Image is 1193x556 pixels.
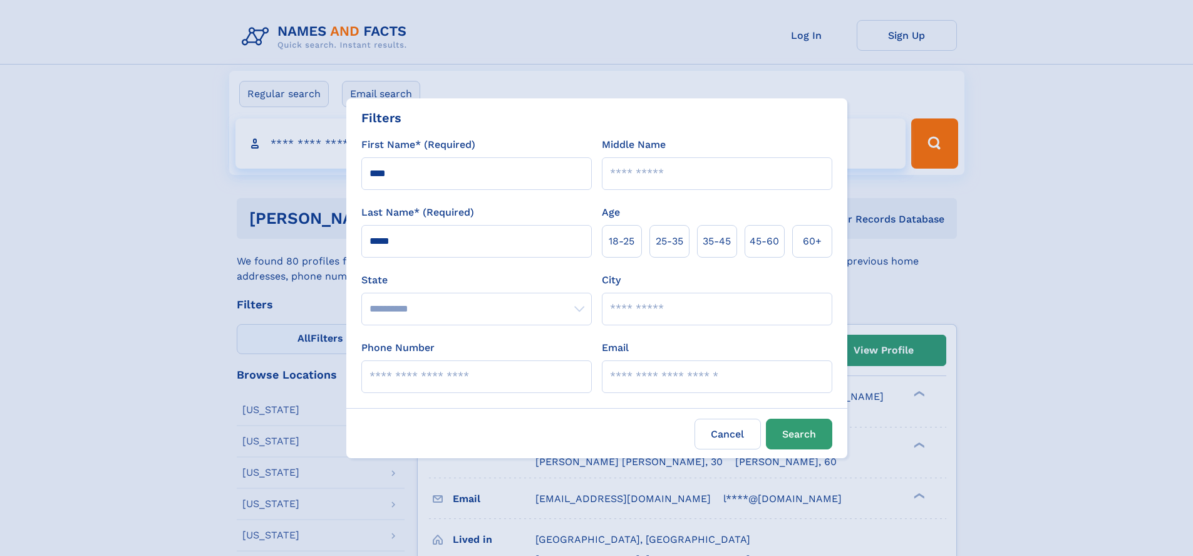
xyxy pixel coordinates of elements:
label: State [361,273,592,288]
label: Phone Number [361,340,435,355]
label: Age [602,205,620,220]
label: City [602,273,621,288]
div: Filters [361,108,401,127]
label: Email [602,340,629,355]
label: Middle Name [602,137,666,152]
label: Cancel [695,419,761,449]
span: 45‑60 [750,234,779,249]
label: First Name* (Required) [361,137,475,152]
label: Last Name* (Required) [361,205,474,220]
span: 35‑45 [703,234,731,249]
span: 18‑25 [609,234,634,249]
span: 25‑35 [656,234,683,249]
span: 60+ [803,234,822,249]
button: Search [766,419,832,449]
